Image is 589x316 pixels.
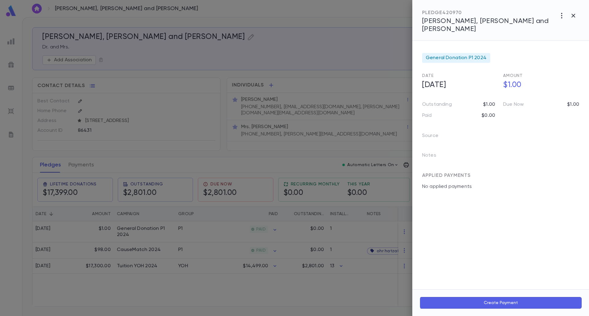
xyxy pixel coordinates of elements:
[420,297,582,309] button: Create Payment
[422,112,432,119] p: Paid
[422,10,556,16] div: PLEDGE 420970
[482,112,495,119] p: $0.00
[567,101,579,108] p: $1.00
[422,173,471,178] span: APPLIED PAYMENTS
[503,101,524,108] p: Due Now
[503,74,523,78] span: Amount
[422,101,452,108] p: Outstanding
[422,131,448,143] p: Source
[422,53,490,63] div: General Donation P1 2024
[422,18,549,32] span: [PERSON_NAME], [PERSON_NAME] and [PERSON_NAME]
[422,150,446,163] p: Notes
[426,55,487,61] span: General Donation P1 2024
[422,74,433,78] span: Date
[483,101,495,108] p: $1.00
[418,79,498,92] h5: [DATE]
[422,184,579,190] p: No applied payments
[499,79,579,92] h5: $1.00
